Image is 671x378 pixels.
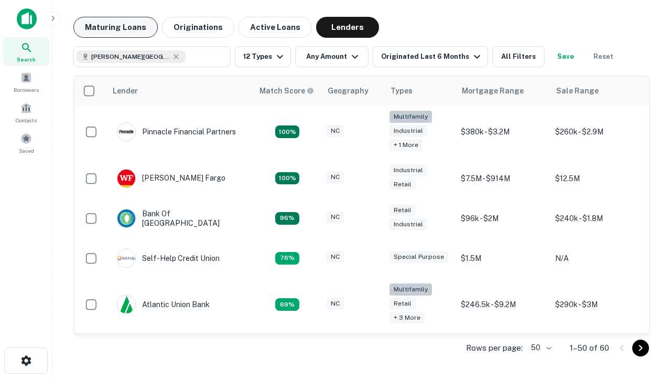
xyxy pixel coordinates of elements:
[456,159,550,198] td: $7.5M - $914M
[456,106,550,159] td: $380k - $3.2M
[549,46,582,67] button: Save your search to get updates of matches that match your search criteria.
[550,159,644,198] td: $12.5M
[106,76,253,106] th: Lender
[550,76,644,106] th: Sale Range
[316,17,379,38] button: Lenders
[389,125,427,137] div: Industrial
[619,260,671,311] iframe: Chat Widget
[462,85,524,97] div: Mortgage Range
[550,198,644,238] td: $240k - $1.8M
[73,17,158,38] button: Maturing Loans
[117,122,236,141] div: Pinnacle Financial Partners
[389,164,427,176] div: Industrial
[556,85,599,97] div: Sale Range
[259,85,314,97] div: Capitalize uses an advanced AI algorithm to match your search with the best lender. The match sco...
[327,171,344,183] div: NC
[117,296,135,313] img: picture
[570,342,609,354] p: 1–50 of 60
[17,55,36,64] span: Search
[117,209,135,227] img: picture
[19,146,34,155] span: Saved
[117,209,243,228] div: Bank Of [GEOGRAPHIC_DATA]
[295,46,369,67] button: Any Amount
[275,298,299,311] div: Matching Properties: 10, hasApolloMatch: undefined
[117,295,210,314] div: Atlantic Union Bank
[239,17,312,38] button: Active Loans
[389,139,423,151] div: + 1 more
[389,251,448,263] div: Special Purpose
[456,238,550,278] td: $1.5M
[117,123,135,141] img: picture
[117,249,135,267] img: picture
[117,170,135,187] img: picture
[527,340,553,355] div: 50
[3,68,49,96] a: Borrowers
[253,76,321,106] th: Capitalize uses an advanced AI algorithm to match your search with the best lender. The match sco...
[259,85,312,97] h6: Match Score
[275,125,299,138] div: Matching Properties: 26, hasApolloMatch: undefined
[14,86,39,94] span: Borrowers
[550,278,644,331] td: $290k - $3M
[275,212,299,225] div: Matching Properties: 14, hasApolloMatch: undefined
[117,169,225,188] div: [PERSON_NAME] Fargo
[327,211,344,223] div: NC
[389,204,416,216] div: Retail
[587,46,620,67] button: Reset
[162,17,234,38] button: Originations
[456,76,550,106] th: Mortgage Range
[456,198,550,238] td: $96k - $2M
[550,106,644,159] td: $260k - $2.9M
[389,312,425,324] div: + 3 more
[381,50,483,63] div: Originated Last 6 Months
[91,52,170,61] span: [PERSON_NAME][GEOGRAPHIC_DATA], [GEOGRAPHIC_DATA]
[327,251,344,263] div: NC
[550,238,644,278] td: N/A
[3,129,49,157] a: Saved
[384,76,456,106] th: Types
[492,46,545,67] button: All Filters
[466,342,523,354] p: Rows per page:
[389,298,416,310] div: Retail
[117,249,220,268] div: Self-help Credit Union
[3,37,49,66] a: Search
[328,85,369,97] div: Geography
[389,111,432,123] div: Multifamily
[321,76,384,106] th: Geography
[389,178,416,191] div: Retail
[3,98,49,127] a: Contacts
[275,252,299,265] div: Matching Properties: 11, hasApolloMatch: undefined
[456,278,550,331] td: $246.5k - $9.2M
[275,172,299,185] div: Matching Properties: 15, hasApolloMatch: undefined
[632,340,649,356] button: Go to next page
[391,85,413,97] div: Types
[327,298,344,310] div: NC
[327,125,344,137] div: NC
[113,85,138,97] div: Lender
[389,218,427,230] div: Industrial
[235,46,291,67] button: 12 Types
[373,46,488,67] button: Originated Last 6 Months
[389,283,432,296] div: Multifamily
[17,8,37,29] img: capitalize-icon.png
[16,116,37,124] span: Contacts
